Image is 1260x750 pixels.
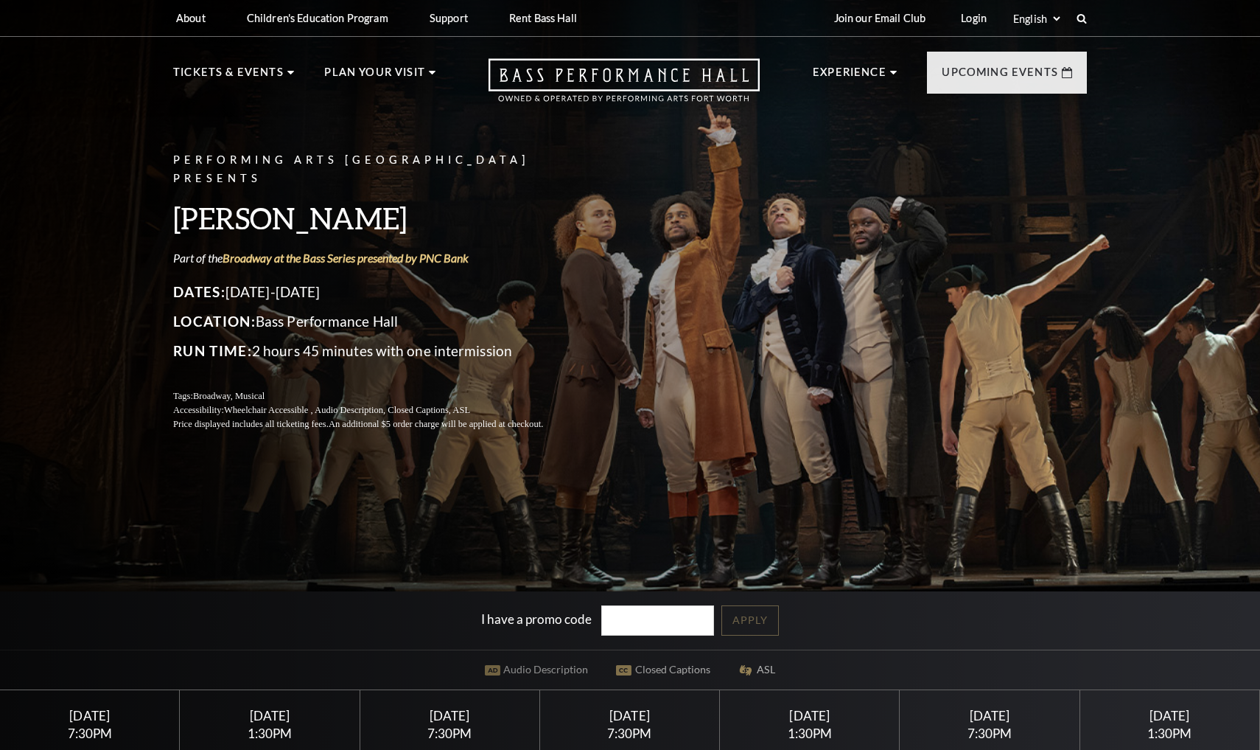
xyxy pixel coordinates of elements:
[917,708,1062,723] div: [DATE]
[224,405,470,415] span: Wheelchair Accessible , Audio Description, Closed Captions, ASL
[173,339,578,363] p: 2 hours 45 minutes with one intermission
[329,419,543,429] span: An additional $5 order charge will be applied at checkout.
[942,63,1058,90] p: Upcoming Events
[173,389,578,403] p: Tags:
[1097,727,1242,740] div: 1:30PM
[917,727,1062,740] div: 7:30PM
[1010,12,1063,26] select: Select:
[738,708,882,723] div: [DATE]
[430,12,468,24] p: Support
[558,727,702,740] div: 7:30PM
[173,63,284,90] p: Tickets & Events
[193,391,265,401] span: Broadway, Musical
[18,727,162,740] div: 7:30PM
[223,251,469,265] a: Broadway at the Bass Series presented by PNC Bank
[173,199,578,237] h3: [PERSON_NAME]
[377,708,522,723] div: [DATE]
[173,313,256,330] span: Location:
[173,310,578,333] p: Bass Performance Hall
[176,12,206,24] p: About
[173,151,578,188] p: Performing Arts [GEOGRAPHIC_DATA] Presents
[197,727,342,740] div: 1:30PM
[324,63,425,90] p: Plan Your Visit
[247,12,388,24] p: Children's Education Program
[173,403,578,417] p: Accessibility:
[173,342,252,359] span: Run Time:
[197,708,342,723] div: [DATE]
[18,708,162,723] div: [DATE]
[173,280,578,304] p: [DATE]-[DATE]
[377,727,522,740] div: 7:30PM
[509,12,577,24] p: Rent Bass Hall
[173,283,225,300] span: Dates:
[173,417,578,431] p: Price displayed includes all ticketing fees.
[481,611,592,627] label: I have a promo code
[738,727,882,740] div: 1:30PM
[173,250,578,266] p: Part of the
[1097,708,1242,723] div: [DATE]
[558,708,702,723] div: [DATE]
[813,63,886,90] p: Experience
